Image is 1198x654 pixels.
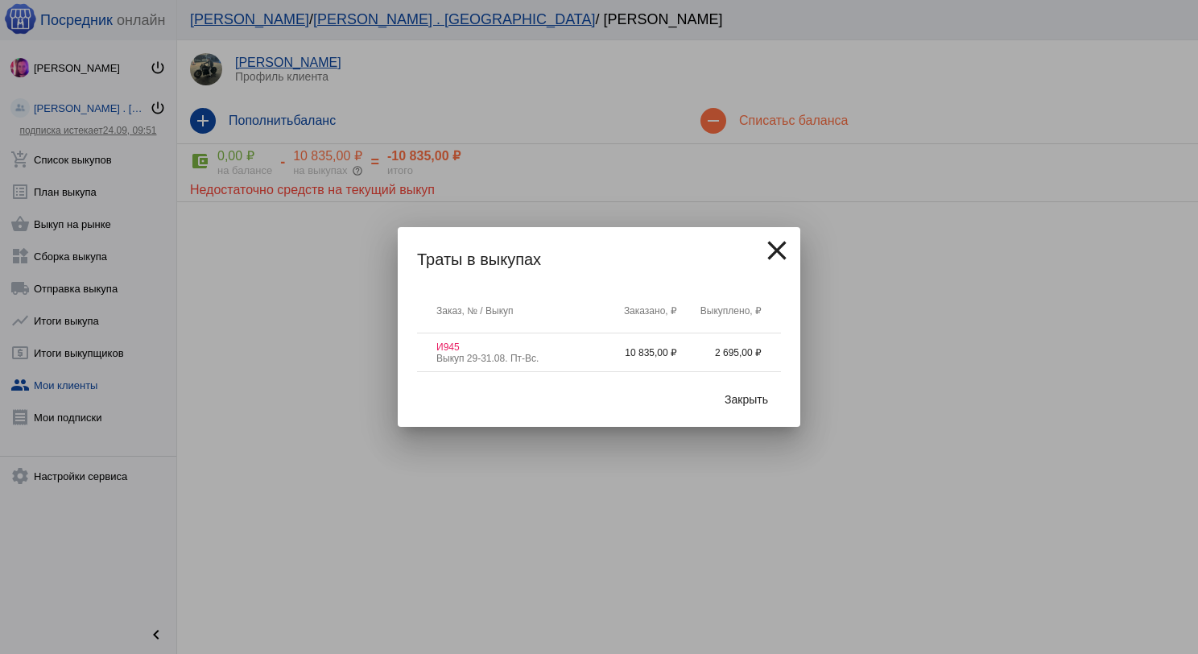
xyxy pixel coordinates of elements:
h2: Траты в выкупах [417,246,781,272]
td: 2 695,00 ₽ [677,333,781,372]
th: Заказ, № / Выкуп [417,288,593,333]
th: Заказано, ₽ [593,288,677,333]
div: И945 [436,341,593,353]
span: Закрыть [725,393,768,406]
button: Закрыть [712,385,781,414]
div: Выкуп 29-31.08. Пт-Вс. [436,353,593,364]
td: 10 835,00 ₽ [593,333,677,372]
th: Выкуплено, ₽ [677,288,781,333]
mat-icon: close [761,234,793,267]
